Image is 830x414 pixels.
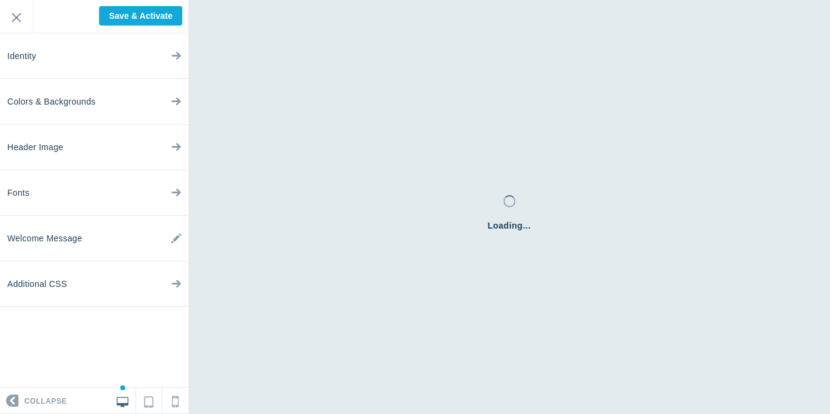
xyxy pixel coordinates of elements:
span: Additional CSS [7,261,67,307]
input: Save & Activate [99,6,182,26]
span: Identity [7,33,36,79]
span: Fonts [7,170,30,216]
span: Colors & Backgrounds [7,79,95,125]
span: Collapse [24,388,67,414]
span: Header Image [7,125,63,170]
span: Loading... [487,219,530,232]
span: Welcome Message [7,216,82,261]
